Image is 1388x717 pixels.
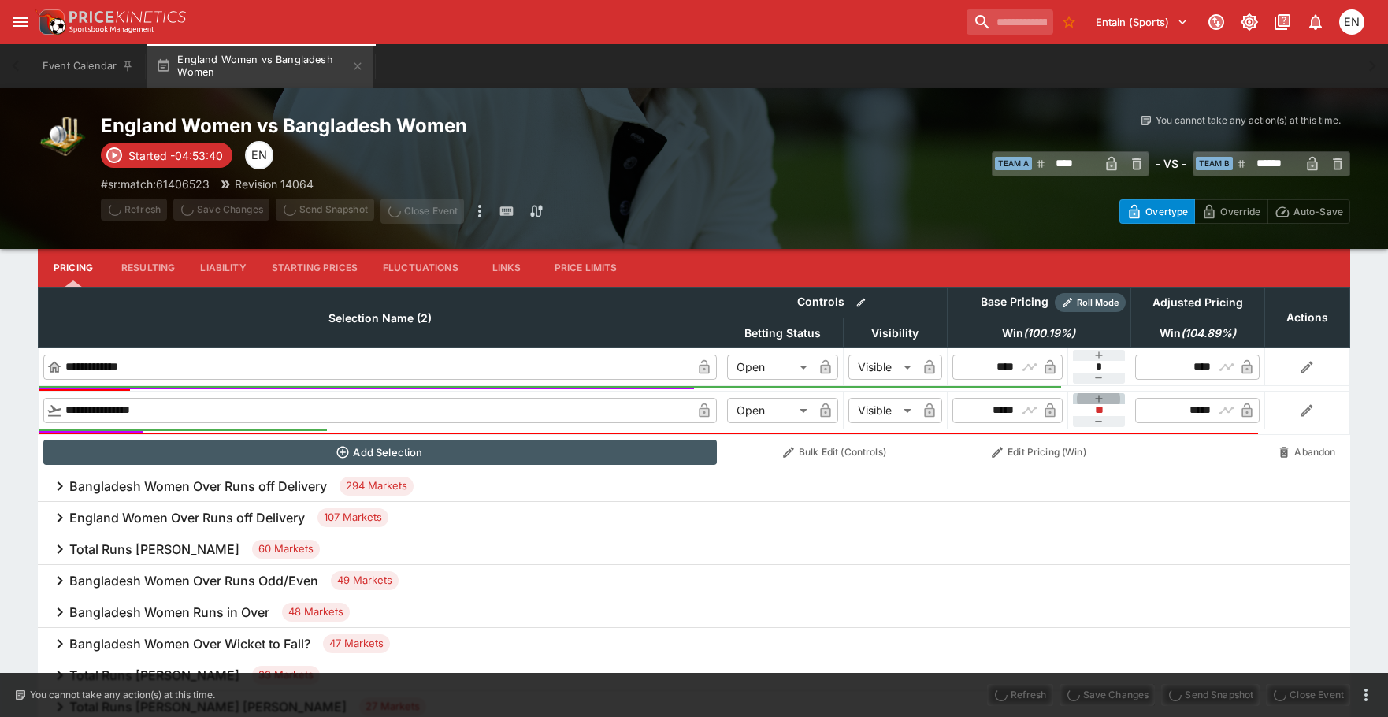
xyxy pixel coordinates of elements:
h6: - VS - [1156,155,1186,172]
h6: Total Runs [PERSON_NAME] [69,541,239,558]
img: Sportsbook Management [69,26,154,33]
button: Connected to PK [1202,8,1230,36]
em: ( 104.89 %) [1181,324,1236,343]
button: Documentation [1268,8,1297,36]
th: Actions [1264,287,1349,347]
span: Visibility [854,324,936,343]
button: No Bookmarks [1056,9,1082,35]
span: Win(104.89%) [1142,324,1253,343]
h2: Copy To Clipboard [101,113,726,138]
button: Toggle light/dark mode [1235,8,1264,36]
h6: Bangladesh Women Runs in Over [69,604,269,621]
p: Copy To Clipboard [101,176,210,192]
h6: Bangladesh Women Over Runs Odd/Even [69,573,318,589]
button: more [1356,685,1375,704]
div: Eamon Nunn [1339,9,1364,35]
button: open drawer [6,8,35,36]
div: Eamon Nunn [245,141,273,169]
p: Auto-Save [1293,203,1343,220]
span: 107 Markets [317,510,388,526]
button: Liability [187,249,258,287]
span: Team B [1196,157,1233,170]
img: PriceKinetics [69,11,186,23]
p: Override [1220,203,1260,220]
input: search [967,9,1053,35]
button: Starting Prices [259,249,370,287]
div: Show/hide Price Roll mode configuration. [1055,293,1126,312]
img: PriceKinetics Logo [35,6,66,38]
div: Visible [848,355,917,380]
button: Abandon [1269,440,1345,465]
p: Overtype [1145,203,1188,220]
button: Price Limits [542,249,630,287]
span: 47 Markets [323,636,390,652]
button: Edit Pricing (Win) [952,440,1126,465]
button: Event Calendar [33,44,143,88]
span: Betting Status [727,324,838,343]
span: Roll Mode [1071,296,1126,310]
h6: Total Runs [PERSON_NAME] [69,667,239,684]
img: cricket.png [38,113,88,164]
p: You cannot take any action(s) at this time. [1156,113,1341,128]
span: 294 Markets [340,478,414,494]
button: Bulk Edit (Controls) [726,440,942,465]
button: more [470,199,489,224]
th: Controls [722,287,947,318]
em: ( 100.19 %) [1023,324,1075,343]
button: Resulting [109,249,187,287]
h6: Bangladesh Women Over Runs off Delivery [69,478,327,495]
div: Open [727,398,813,423]
button: Add Selection [43,440,718,465]
button: Overtype [1119,199,1195,224]
div: Visible [848,398,917,423]
button: Auto-Save [1267,199,1350,224]
p: Revision 14064 [235,176,314,192]
h6: England Women Over Runs off Delivery [69,510,305,526]
div: Open [727,355,813,380]
span: Selection Name (2) [311,309,449,328]
span: 33 Markets [252,667,320,683]
span: 49 Markets [331,573,399,589]
span: Team A [995,157,1032,170]
button: Fluctuations [370,249,471,287]
h6: Bangladesh Women Over Wicket to Fall? [69,636,310,652]
div: Base Pricing [974,292,1055,312]
span: 60 Markets [252,541,320,557]
p: You cannot take any action(s) at this time. [30,688,215,702]
button: England Women vs Bangladesh Women [147,44,373,88]
th: Adjusted Pricing [1130,287,1264,318]
p: Started -04:53:40 [128,147,223,164]
div: Start From [1119,199,1350,224]
button: Links [471,249,542,287]
button: Bulk edit [851,292,871,313]
button: Pricing [38,249,109,287]
span: Win(100.19%) [985,324,1093,343]
span: 48 Markets [282,604,350,620]
button: Select Tenant [1086,9,1197,35]
button: Override [1194,199,1267,224]
button: Notifications [1301,8,1330,36]
button: Eamon Nunn [1334,5,1369,39]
